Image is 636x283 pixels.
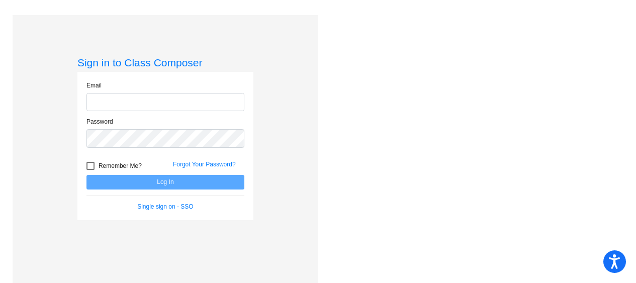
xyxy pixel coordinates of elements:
label: Email [86,81,102,90]
a: Single sign on - SSO [137,203,193,210]
h3: Sign in to Class Composer [77,56,253,69]
span: Remember Me? [99,160,142,172]
label: Password [86,117,113,126]
button: Log In [86,175,244,190]
a: Forgot Your Password? [173,161,236,168]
